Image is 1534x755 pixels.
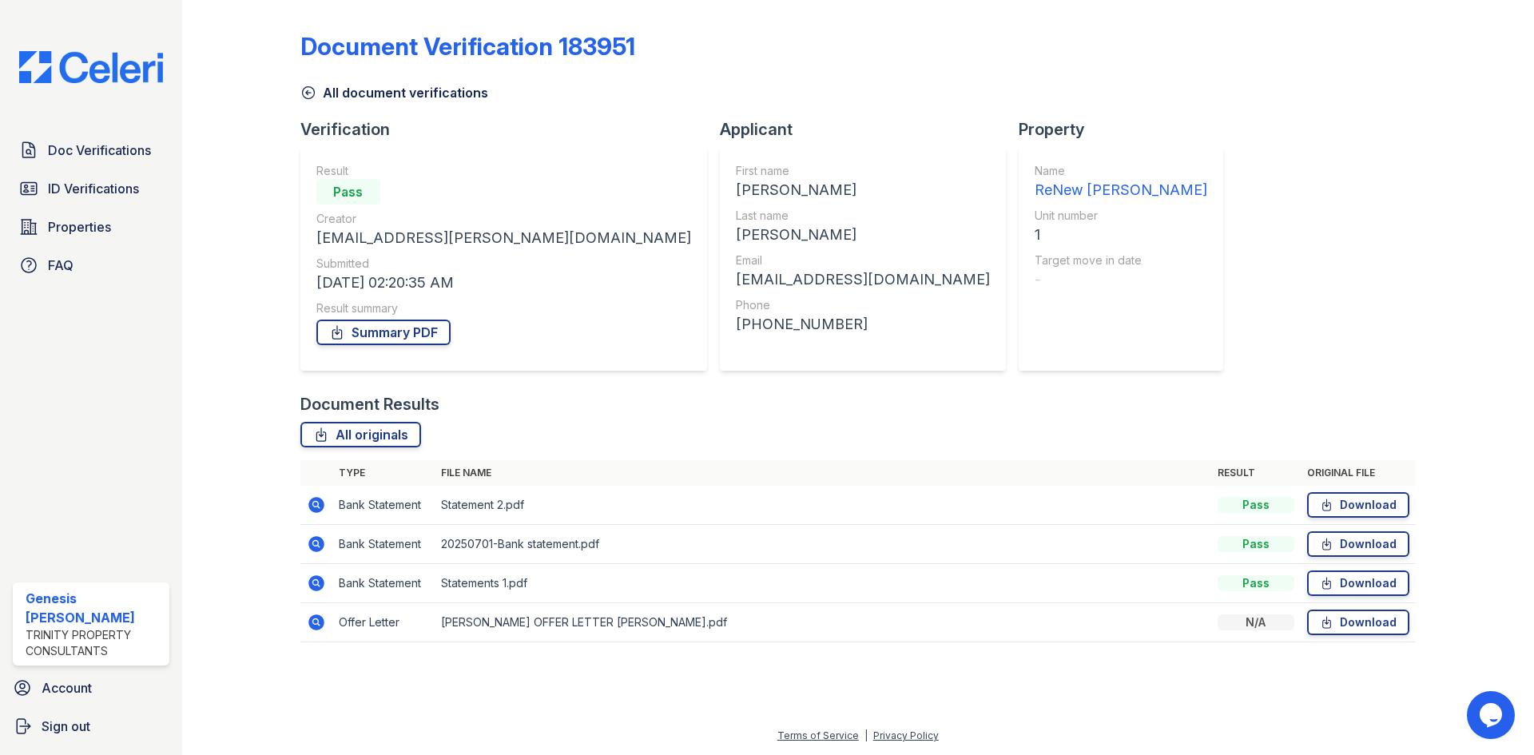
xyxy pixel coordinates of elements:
a: All originals [300,422,421,447]
a: Download [1307,610,1409,635]
div: | [864,729,868,741]
div: N/A [1218,614,1294,630]
div: 1 [1035,224,1207,246]
th: Original file [1301,460,1416,486]
th: Result [1211,460,1301,486]
div: First name [736,163,990,179]
a: Summary PDF [316,320,451,345]
td: 20250701-Bank statement.pdf [435,525,1211,564]
div: Result summary [316,300,691,316]
td: Bank Statement [332,564,435,603]
div: Email [736,252,990,268]
div: [DATE] 02:20:35 AM [316,272,691,294]
div: ReNew [PERSON_NAME] [1035,179,1207,201]
td: Bank Statement [332,486,435,525]
a: Terms of Service [777,729,859,741]
span: Account [42,678,92,697]
div: Target move in date [1035,252,1207,268]
a: Doc Verifications [13,134,169,166]
a: All document verifications [300,83,488,102]
div: Creator [316,211,691,227]
div: Phone [736,297,990,313]
a: ID Verifications [13,173,169,205]
span: Sign out [42,717,90,736]
div: Unit number [1035,208,1207,224]
div: Last name [736,208,990,224]
img: CE_Logo_Blue-a8612792a0a2168367f1c8372b55b34899dd931a85d93a1a3d3e32e68fde9ad4.png [6,51,176,83]
div: Pass [1218,497,1294,513]
td: Bank Statement [332,525,435,564]
a: Download [1307,570,1409,596]
span: ID Verifications [48,179,139,198]
a: Sign out [6,710,176,742]
span: Properties [48,217,111,236]
div: [PERSON_NAME] [736,224,990,246]
div: Name [1035,163,1207,179]
td: [PERSON_NAME] OFFER LETTER [PERSON_NAME].pdf [435,603,1211,642]
div: Pass [1218,575,1294,591]
div: Document Verification 183951 [300,32,635,61]
a: Privacy Policy [873,729,939,741]
div: [EMAIL_ADDRESS][PERSON_NAME][DOMAIN_NAME] [316,227,691,249]
div: Pass [1218,536,1294,552]
div: Applicant [720,118,1019,141]
div: [PERSON_NAME] [736,179,990,201]
div: [EMAIL_ADDRESS][DOMAIN_NAME] [736,268,990,291]
div: Trinity Property Consultants [26,627,163,659]
a: FAQ [13,249,169,281]
a: Download [1307,531,1409,557]
a: Download [1307,492,1409,518]
div: Document Results [300,393,439,415]
div: Verification [300,118,720,141]
div: Result [316,163,691,179]
div: Genesis [PERSON_NAME] [26,589,163,627]
a: Properties [13,211,169,243]
div: Pass [316,179,380,205]
div: Submitted [316,256,691,272]
iframe: chat widget [1467,691,1518,739]
span: Doc Verifications [48,141,151,160]
th: File name [435,460,1211,486]
span: FAQ [48,256,74,275]
div: [PHONE_NUMBER] [736,313,990,336]
div: - [1035,268,1207,291]
a: Name ReNew [PERSON_NAME] [1035,163,1207,201]
th: Type [332,460,435,486]
div: Property [1019,118,1236,141]
td: Offer Letter [332,603,435,642]
a: Account [6,672,176,704]
td: Statements 1.pdf [435,564,1211,603]
td: Statement 2.pdf [435,486,1211,525]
